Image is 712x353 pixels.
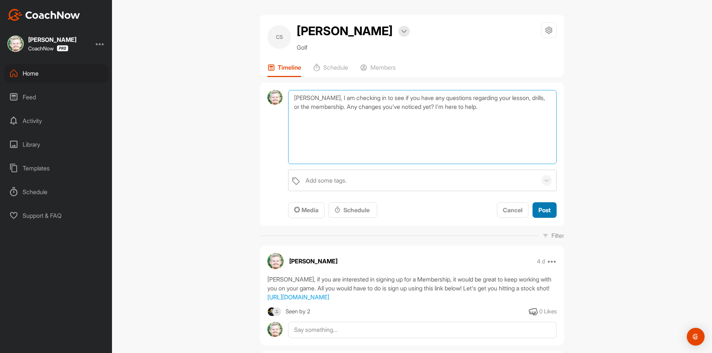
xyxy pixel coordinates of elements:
[288,90,557,164] textarea: [PERSON_NAME], I am checking in to see if you have any questions regarding your lesson, drills, o...
[297,22,393,40] h2: [PERSON_NAME]
[539,307,557,316] div: 0 Likes
[4,183,109,201] div: Schedule
[334,206,371,214] div: Schedule
[503,206,523,214] span: Cancel
[297,43,410,52] p: Golf
[286,307,310,316] div: Seen by 2
[687,328,705,346] div: Open Intercom Messenger
[4,64,109,83] div: Home
[289,257,337,266] p: [PERSON_NAME]
[57,45,68,51] img: CoachNow Pro
[294,206,319,214] span: Media
[323,64,348,71] p: Schedule
[4,88,109,106] div: Feed
[267,275,557,302] div: [PERSON_NAME], if you are interested in signing up for a Membership, it would be great to keep wo...
[4,111,109,130] div: Activity
[272,307,281,316] img: square_default-ef6cabf814de5a2bf16c804365e32c732080f9872bdf737d349900a9daf73cf9.png
[28,45,68,51] div: CoachNow
[551,231,564,240] p: Filter
[537,258,545,265] p: 4 d
[497,202,528,218] button: Cancel
[401,30,407,33] img: arrow-down
[267,307,277,316] img: square_49fb5734a34dfb4f485ad8bdc13d6667.jpg
[267,25,291,49] div: CS
[7,36,24,52] img: square_52163fcad1567382852b888f39f9da3c.jpg
[267,253,284,269] img: avatar
[267,90,283,105] img: avatar
[533,202,557,218] button: Post
[4,206,109,225] div: Support & FAQ
[4,159,109,177] div: Templates
[267,322,283,337] img: avatar
[7,9,80,21] img: CoachNow
[267,293,329,301] a: [URL][DOMAIN_NAME]
[28,37,76,43] div: [PERSON_NAME]
[370,64,396,71] p: Members
[306,176,347,185] div: Add some tags.
[4,135,109,154] div: Library
[538,206,551,214] span: Post
[278,64,301,71] p: Timeline
[288,202,324,218] button: Media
